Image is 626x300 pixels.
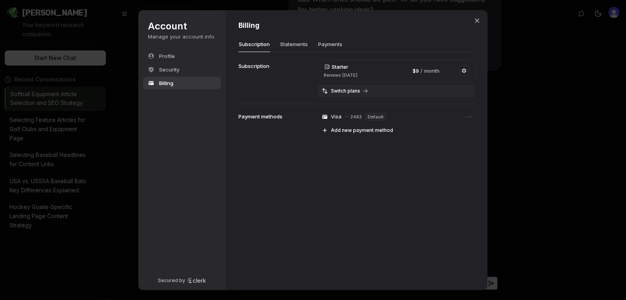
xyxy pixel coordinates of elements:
p: Starter [332,63,349,70]
span: Security [159,66,179,73]
button: Security [143,63,221,76]
span: Profile [159,52,175,60]
p: $ 9 [393,67,440,74]
button: Close modal [470,14,484,28]
p: visa [331,113,342,120]
h1: Billing [238,21,475,31]
span: Billing [159,79,173,87]
button: Switch plans [318,85,475,97]
span: Month [419,68,440,74]
button: Billing [143,77,221,89]
p: Subscription [238,62,269,70]
a: Clerk logo [187,278,206,283]
button: Manage subscription [459,66,469,75]
p: Payment methods [238,113,282,120]
p: Renews [DATE] [324,72,383,78]
button: Subscription [238,37,270,52]
span: Add new payment method [331,127,394,134]
button: Add new payment method [318,124,475,137]
button: Statements [280,37,308,52]
span: Switch plans [331,88,361,94]
button: Profile [143,50,221,62]
span: Default [366,113,386,120]
p: Secured by [158,277,186,284]
p: ⋯ 2483 [345,114,362,120]
p: Manage your account info. [148,33,216,40]
button: Payments [318,37,343,52]
button: Open menu [464,112,474,122]
h1: Account [148,20,216,33]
